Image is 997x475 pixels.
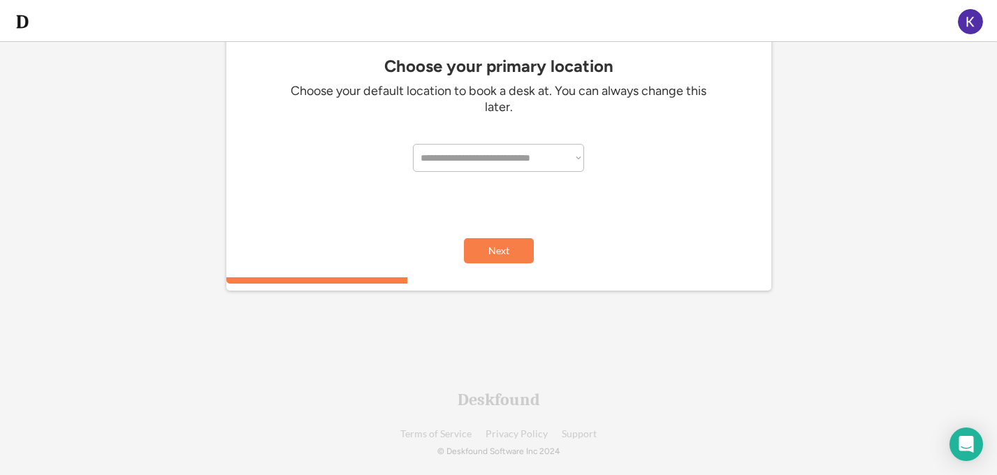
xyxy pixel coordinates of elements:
[958,9,983,34] img: ACg8ocK8VAQzkDPX0fyPRG3onaBEZ13Pf5I6YhvZz0w0FhL_FTKfNA=s96-c
[464,238,534,263] button: Next
[486,429,548,439] a: Privacy Policy
[400,429,472,439] a: Terms of Service
[562,429,597,439] a: Support
[229,277,774,284] div: 33.3333333333333%
[289,83,708,116] div: Choose your default location to book a desk at. You can always change this later.
[14,13,31,30] img: d-whitebg.png
[233,57,764,76] div: Choose your primary location
[458,391,540,408] div: Deskfound
[949,427,983,461] div: Open Intercom Messenger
